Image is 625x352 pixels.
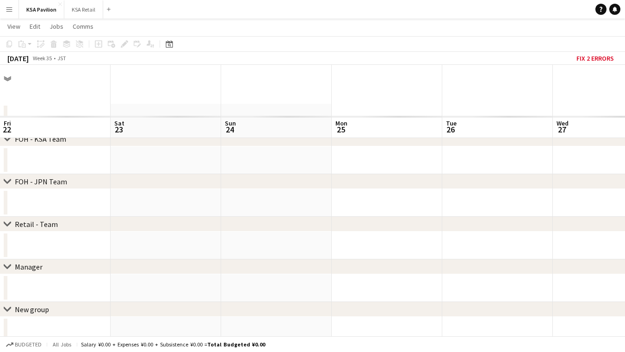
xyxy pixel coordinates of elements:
[57,55,66,62] div: JST
[225,119,236,127] span: Sun
[7,22,20,31] span: View
[445,124,457,135] span: 26
[15,134,66,144] div: FOH - KSA Team
[46,20,67,32] a: Jobs
[26,20,44,32] a: Edit
[31,55,54,62] span: Week 35
[69,20,97,32] a: Comms
[557,119,569,127] span: Wed
[73,22,93,31] span: Comms
[4,119,11,127] span: Fri
[15,305,49,314] div: New group
[335,119,347,127] span: Mon
[4,20,24,32] a: View
[113,124,124,135] span: 23
[19,0,64,19] button: KSA Pavilion
[64,0,103,19] button: KSA Retail
[573,52,618,64] button: Fix 2 errors
[5,339,43,350] button: Budgeted
[50,22,63,31] span: Jobs
[207,341,265,348] span: Total Budgeted ¥0.00
[15,341,42,348] span: Budgeted
[15,177,67,186] div: FOH - JPN Team
[114,119,124,127] span: Sat
[51,341,73,348] span: All jobs
[446,119,457,127] span: Tue
[7,54,29,63] div: [DATE]
[81,341,265,348] div: Salary ¥0.00 + Expenses ¥0.00 + Subsistence ¥0.00 =
[334,124,347,135] span: 25
[2,124,11,135] span: 22
[555,124,569,135] span: 27
[15,220,58,229] div: Retail - Team
[223,124,236,135] span: 24
[15,262,43,271] div: Manager
[30,22,40,31] span: Edit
